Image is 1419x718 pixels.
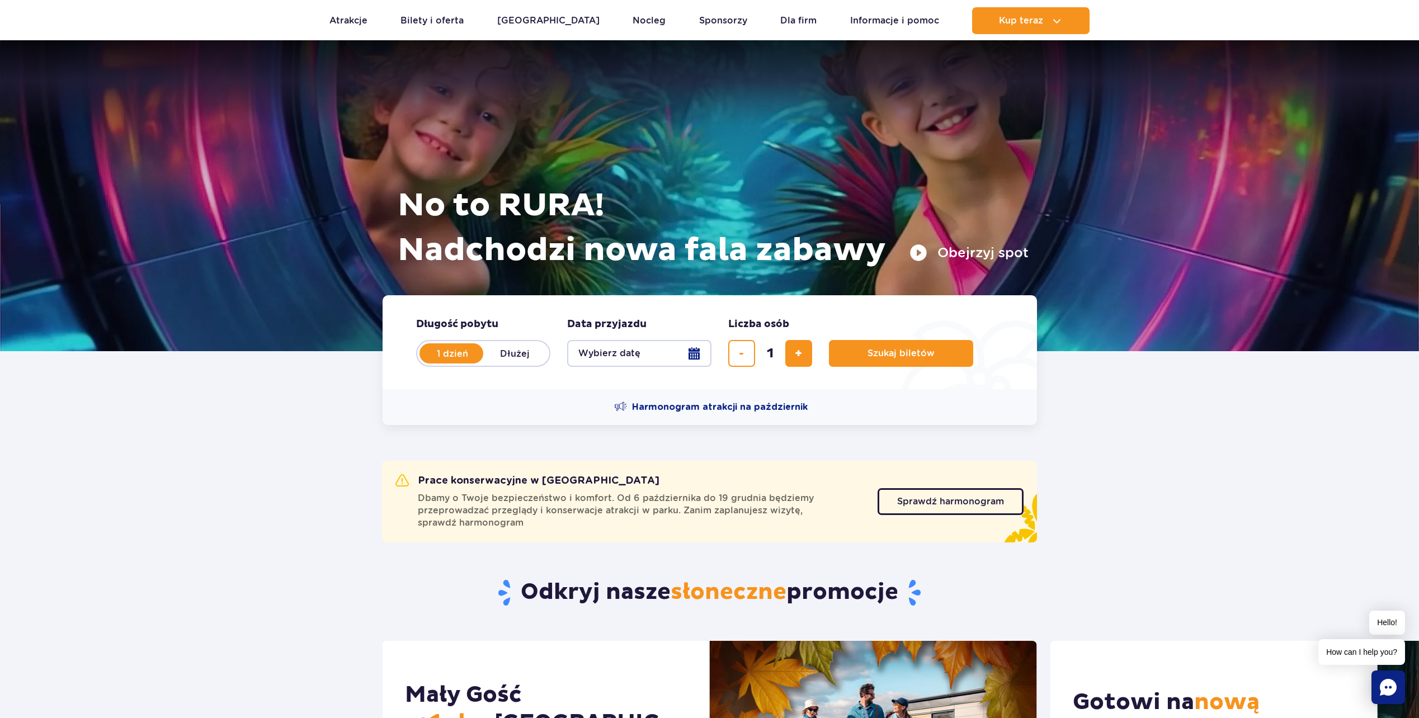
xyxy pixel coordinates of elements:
[632,401,808,413] span: Harmonogram atrakcji na październik
[1371,670,1405,704] div: Chat
[868,348,935,358] span: Szukaj biletów
[728,340,755,367] button: usuń bilet
[395,474,659,488] h2: Prace konserwacyjne w [GEOGRAPHIC_DATA]
[1318,639,1405,665] span: How can I help you?
[633,7,666,34] a: Nocleg
[483,342,547,365] label: Dłużej
[567,340,711,367] button: Wybierz datę
[383,295,1037,389] form: Planowanie wizyty w Park of Poland
[418,492,864,529] span: Dbamy o Twoje bezpieczeństwo i komfort. Od 6 października do 19 grudnia będziemy przeprowadzać pr...
[567,318,647,331] span: Data przyjazdu
[757,340,784,367] input: liczba biletów
[329,7,367,34] a: Atrakcje
[671,578,786,606] span: słoneczne
[416,318,498,331] span: Długość pobytu
[785,340,812,367] button: dodaj bilet
[728,318,789,331] span: Liczba osób
[1369,611,1405,635] span: Hello!
[421,342,484,365] label: 1 dzień
[699,7,747,34] a: Sponsorzy
[400,7,464,34] a: Bilety i oferta
[780,7,817,34] a: Dla firm
[878,488,1024,515] a: Sprawdź harmonogram
[497,7,600,34] a: [GEOGRAPHIC_DATA]
[850,7,939,34] a: Informacje i pomoc
[999,16,1043,26] span: Kup teraz
[972,7,1090,34] button: Kup teraz
[614,400,808,414] a: Harmonogram atrakcji na październik
[382,578,1037,607] h2: Odkryj nasze promocje
[829,340,973,367] button: Szukaj biletów
[398,183,1029,273] h1: No to RURA! Nadchodzi nowa fala zabawy
[897,497,1004,506] span: Sprawdź harmonogram
[909,244,1029,262] button: Obejrzyj spot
